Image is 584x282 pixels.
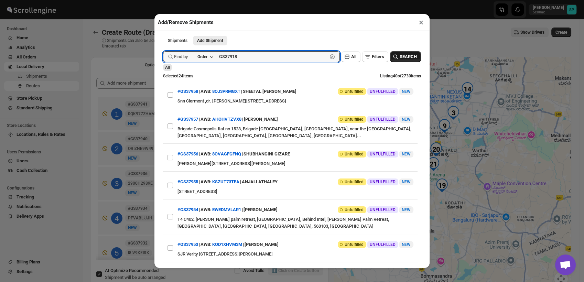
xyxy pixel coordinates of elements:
div: [STREET_ADDRESS] [177,188,413,195]
div: SHUBHANGINI GIZARE [244,148,290,160]
span: AWB: [201,178,212,185]
button: SEARCH [390,51,421,62]
div: | | [177,113,278,126]
span: UNFULFILLED [370,89,396,94]
button: 8OJ3PRMGXT [212,89,240,94]
div: [PERSON_NAME] [244,113,278,126]
button: #GS37954 [177,207,198,212]
button: KOD1XHVM3M [212,242,242,247]
button: #GS37958 [177,89,198,94]
button: Filters [362,51,388,62]
span: Unfulfilled [345,151,364,157]
div: | | [177,266,276,279]
div: | | [177,238,279,251]
button: 8OVAGFGFNQ [212,151,241,156]
button: #GS37957 [177,117,198,122]
div: SHEETAL [PERSON_NAME] [243,85,296,98]
div: [PERSON_NAME] [244,204,278,216]
span: Filters [372,54,384,59]
span: Unfulfilled [345,207,364,213]
span: NEW [402,242,411,247]
button: #GS37955 [177,179,198,184]
div: Selected Shipments [91,72,328,262]
span: Unfulfilled [345,89,364,94]
span: NEW [402,180,411,184]
div: | | [177,148,290,160]
span: Unfulfilled [345,117,364,122]
div: Snn Clermont ,dr. [PERSON_NAME][STREET_ADDRESS] [177,98,413,105]
span: AWB: [201,116,212,123]
div: T4 C402, [PERSON_NAME] palm retreat, [GEOGRAPHIC_DATA], Behind Intel, [PERSON_NAME] Palm Retreat,... [177,216,413,230]
div: Open chat [555,254,576,275]
div: Brigade Cosmopolis flat no 1523, Brigade [GEOGRAPHIC_DATA], [GEOGRAPHIC_DATA], near the [GEOGRAPH... [177,126,413,139]
div: [PERSON_NAME] [242,266,276,279]
span: UNFULFILLED [370,207,396,213]
span: NEW [402,152,411,156]
button: × [416,18,426,27]
button: #GS37956 [177,151,198,156]
span: NEW [402,117,411,122]
div: [PERSON_NAME] [245,238,279,251]
span: UNFULFILLED [370,179,396,185]
span: Unfulfilled [345,179,364,185]
div: | | [177,204,278,216]
button: #GS37953 [177,242,198,247]
span: NEW [402,207,411,212]
span: All [351,54,356,59]
span: NEW [402,89,411,94]
button: Order [193,52,217,62]
span: UNFULFILLED [370,151,396,157]
button: EWEDMVLAR1 [212,207,241,212]
span: Selected 24 items [163,74,193,78]
span: UNFULFILLED [370,242,396,247]
input: Enter value here [219,51,327,62]
span: AWB: [201,88,212,95]
span: AWB: [201,151,212,158]
button: All [342,51,360,62]
span: Unfulfilled [345,242,364,247]
div: Order [197,54,207,59]
span: Listing 40 of 2730 items [380,74,421,78]
span: All [165,65,170,70]
div: [PERSON_NAME][STREET_ADDRESS][PERSON_NAME] [177,160,413,167]
span: AWB: [201,206,212,213]
div: SJR Verity [STREET_ADDRESS][PERSON_NAME] [177,251,413,258]
span: AWB: [201,241,212,248]
button: Clear [329,53,336,60]
button: AHOHVTZVX8 [212,117,241,122]
span: UNFULFILLED [370,117,396,122]
div: | | [177,176,278,188]
span: SEARCH [400,53,417,60]
div: ANJALI ATHALEY [242,176,278,188]
button: KSZUT73TEA [212,179,239,184]
h2: Add/Remove Shipments [158,19,214,26]
span: Find by [174,53,188,60]
div: | | [177,85,296,98]
span: Shipments [168,38,187,43]
span: Add Shipment [197,38,223,43]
